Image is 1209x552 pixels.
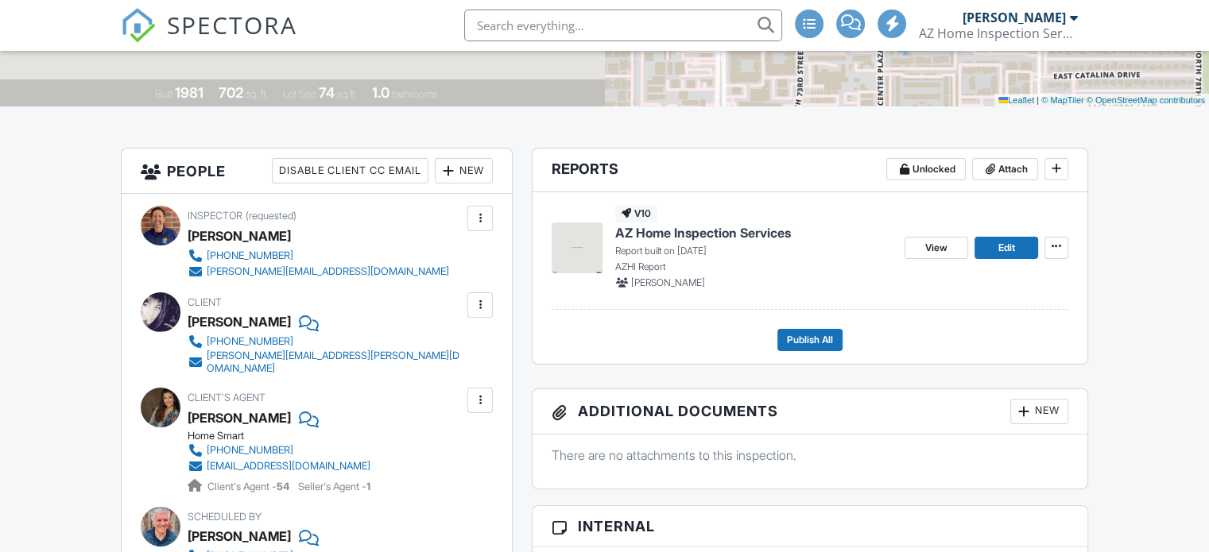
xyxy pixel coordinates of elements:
[207,481,292,492] span: Client's Agent -
[219,84,243,101] div: 702
[277,481,289,492] strong: 54
[188,458,370,474] a: [EMAIL_ADDRESS][DOMAIN_NAME]
[1010,399,1068,424] div: New
[188,296,222,308] span: Client
[121,21,297,55] a: SPECTORA
[188,210,242,222] span: Inspector
[1087,95,1205,105] a: © OpenStreetMap contributors
[283,88,316,100] span: Lot Size
[1037,95,1039,105] span: |
[366,481,370,492] strong: 1
[188,511,262,523] span: Scheduled By
[121,8,156,43] img: The Best Home Inspection Software - Spectora
[188,349,463,375] a: [PERSON_NAME][EMAIL_ADDRESS][PERSON_NAME][DOMAIN_NAME]
[319,84,335,101] div: 74
[1041,95,1084,105] a: © MapTiler
[188,442,370,458] a: [PHONE_NUMBER]
[337,88,357,100] span: sq.ft.
[919,25,1078,41] div: AZ Home Inspection Services
[175,84,203,101] div: 1981
[207,249,293,262] div: [PHONE_NUMBER]
[435,158,493,183] div: New
[552,446,1068,464] p: There are no attachments to this inspection.
[207,349,463,375] div: [PERSON_NAME][EMAIL_ADDRESS][PERSON_NAME][DOMAIN_NAME]
[188,310,291,334] div: [PERSON_NAME]
[167,8,297,41] span: SPECTORA
[246,210,296,222] span: (requested)
[207,265,449,278] div: [PERSON_NAME][EMAIL_ADDRESS][DOMAIN_NAME]
[272,158,428,183] div: Disable Client CC Email
[188,334,463,349] a: [PHONE_NUMBER]
[188,524,291,548] div: [PERSON_NAME]
[188,430,383,442] div: Home Smart
[188,406,291,430] div: [PERSON_NAME]
[188,224,291,248] div: [PERSON_NAME]
[155,88,172,100] span: Built
[372,84,389,101] div: 1.0
[533,389,1087,434] h3: Additional Documents
[246,88,268,100] span: sq. ft.
[122,149,512,194] h3: People
[207,460,370,473] div: [EMAIL_ADDRESS][DOMAIN_NAME]
[188,264,449,280] a: [PERSON_NAME][EMAIL_ADDRESS][DOMAIN_NAME]
[464,10,782,41] input: Search everything...
[207,335,293,348] div: [PHONE_NUMBER]
[207,444,293,457] div: [PHONE_NUMBER]
[963,10,1066,25] div: [PERSON_NAME]
[298,481,370,492] span: Seller's Agent -
[392,88,437,100] span: bathrooms
[533,506,1087,547] h3: Internal
[188,392,265,403] span: Client's Agent
[188,248,449,264] a: [PHONE_NUMBER]
[998,95,1034,105] a: Leaflet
